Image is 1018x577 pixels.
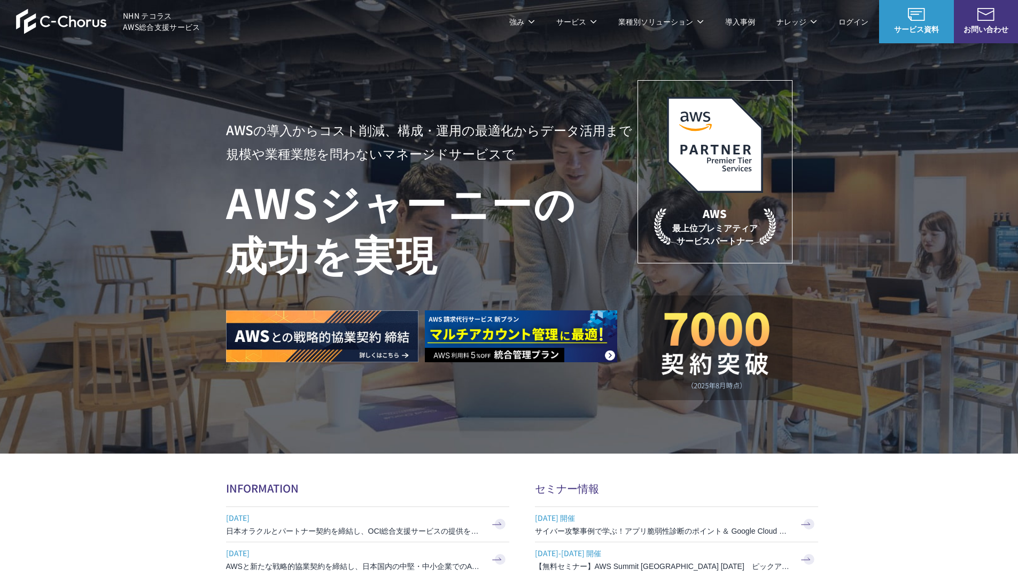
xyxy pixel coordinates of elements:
a: 導入事例 [725,16,755,27]
span: [DATE] [226,510,483,526]
em: AWS [703,206,727,221]
span: NHN テコラス AWS総合支援サービス [123,10,200,33]
h3: 日本オラクルとパートナー契約を締結し、OCI総合支援サービスの提供を開始 [226,526,483,536]
a: [DATE] AWSと新たな戦略的協業契約を締結し、日本国内の中堅・中小企業でのAWS活用を加速 [226,542,509,577]
p: 業種別ソリューション [618,16,704,27]
h2: INFORMATION [226,480,509,496]
span: [DATE] [226,545,483,561]
a: [DATE] 日本オラクルとパートナー契約を締結し、OCI総合支援サービスの提供を開始 [226,507,509,542]
img: AWSとの戦略的協業契約 締結 [226,310,418,362]
span: サービス資料 [879,24,954,35]
img: AWS総合支援サービス C-Chorus サービス資料 [908,8,925,21]
span: お問い合わせ [954,24,1018,35]
img: お問い合わせ [977,8,994,21]
h1: AWS ジャーニーの 成功を実現 [226,176,638,278]
h2: セミナー情報 [535,480,818,496]
img: 契約件数 [659,311,771,389]
span: [DATE]-[DATE] 開催 [535,545,791,561]
p: 最上位プレミアティア サービスパートナー [654,206,776,247]
a: AWS総合支援サービス C-Chorus NHN テコラスAWS総合支援サービス [16,9,200,34]
p: 強み [509,16,535,27]
a: [DATE]-[DATE] 開催 【無料セミナー】AWS Summit [GEOGRAPHIC_DATA] [DATE] ピックアップセッション [535,542,818,577]
p: サービス [556,16,597,27]
h3: 【無料セミナー】AWS Summit [GEOGRAPHIC_DATA] [DATE] ピックアップセッション [535,561,791,572]
span: [DATE] 開催 [535,510,791,526]
a: [DATE] 開催 サイバー攻撃事例で学ぶ！アプリ脆弱性診断のポイント＆ Google Cloud セキュリティ対策 [535,507,818,542]
p: AWSの導入からコスト削減、 構成・運用の最適化からデータ活用まで 規模や業種業態を問わない マネージドサービスで [226,118,638,165]
h3: サイバー攻撃事例で学ぶ！アプリ脆弱性診断のポイント＆ Google Cloud セキュリティ対策 [535,526,791,536]
img: AWSプレミアティアサービスパートナー [667,97,763,193]
h3: AWSと新たな戦略的協業契約を締結し、日本国内の中堅・中小企業でのAWS活用を加速 [226,561,483,572]
img: AWS請求代行サービス 統合管理プラン [425,310,617,362]
p: ナレッジ [776,16,817,27]
a: ログイン [838,16,868,27]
